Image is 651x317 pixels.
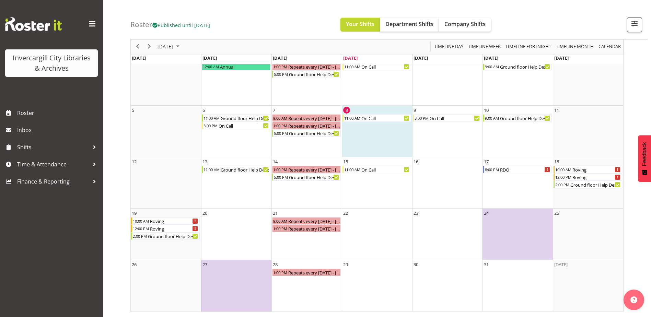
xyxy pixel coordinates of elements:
[132,261,137,268] div: 26
[288,269,340,276] div: Repeats every [DATE] - [PERSON_NAME]
[553,54,623,106] td: Saturday, October 4, 2025
[131,217,200,225] div: Roving Begin From Sunday, October 19, 2025 at 10:00:00 AM GMT+13:00 Ends At Sunday, October 19, 2...
[414,210,418,216] div: 23
[143,39,155,54] div: next period
[414,107,416,114] div: 9
[342,106,412,157] td: Wednesday, October 8, 2025
[272,269,288,276] div: 1:00 PM
[272,166,341,173] div: Repeats every tuesday - Joanne Forbes Begin From Tuesday, October 14, 2025 at 1:00:00 PM GMT+13:0...
[272,115,288,121] div: 9:00 AM
[17,159,89,169] span: Time & Attendance
[555,43,594,51] span: Timeline Month
[202,166,270,173] div: Ground floor Help Desk Begin From Monday, October 13, 2025 at 11:00:00 AM GMT+13:00 Ends At Monda...
[273,130,288,137] div: 5:00 PM
[202,55,217,61] span: [DATE]
[273,55,287,61] span: [DATE]
[272,114,341,122] div: Repeats every tuesday - Joanne Forbes Begin From Tuesday, October 7, 2025 at 9:00:00 AM GMT+13:00...
[271,106,342,157] td: Tuesday, October 7, 2025
[484,107,489,114] div: 10
[272,269,341,276] div: Repeats every tuesday - Joanne Forbes Begin From Tuesday, October 28, 2025 at 1:00:00 PM GMT+13:0...
[554,210,559,216] div: 25
[484,55,498,61] span: [DATE]
[554,158,559,165] div: 18
[344,166,361,173] div: 11:00 AM
[412,106,483,157] td: Thursday, October 9, 2025
[414,115,429,121] div: 3:00 PM
[553,157,623,209] td: Saturday, October 18, 2025
[504,43,553,51] button: Fortnight
[343,55,358,61] span: [DATE]
[202,114,270,122] div: Ground floor Help Desk Begin From Monday, October 6, 2025 at 11:00:00 AM GMT+13:00 Ends At Monday...
[570,181,622,188] div: Ground floor Help Desk
[433,43,464,51] span: Timeline Day
[272,129,341,137] div: Ground floor Help Desk Begin From Tuesday, October 7, 2025 at 5:00:00 PM GMT+13:00 Ends At Tuesda...
[201,157,271,209] td: Monday, October 13, 2025
[201,54,271,106] td: Monday, September 29, 2025
[131,54,623,312] table: of October 2025
[157,43,174,51] span: [DATE]
[288,63,340,70] div: Repeats every [DATE] - [PERSON_NAME]
[147,233,199,239] div: Ground floor Help Desk
[17,125,100,135] span: Inbox
[132,55,146,61] span: [DATE]
[429,115,481,121] div: On Call
[17,142,89,152] span: Shifts
[499,63,551,70] div: Ground floor Help Desk
[361,115,411,121] div: On Call
[131,106,201,157] td: Sunday, October 5, 2025
[202,107,205,114] div: 6
[554,173,622,181] div: Roving Begin From Saturday, October 18, 2025 at 12:00:00 PM GMT+13:00 Ends At Saturday, October 1...
[553,209,623,260] td: Saturday, October 25, 2025
[554,166,622,173] div: Roving Begin From Saturday, October 18, 2025 at 10:00:00 AM GMT+13:00 Ends At Saturday, October 1...
[220,115,270,121] div: Ground floor Help Desk
[572,174,622,180] div: Roving
[342,166,411,173] div: On Call Begin From Wednesday, October 15, 2025 at 11:00:00 AM GMT+13:00 Ends At Wednesday, Octobe...
[130,21,210,28] h4: Roster
[627,17,642,32] button: Filter Shifts
[344,63,361,70] div: 11:00 AM
[272,217,341,225] div: Repeats every tuesday - Joanne Forbes Begin From Tuesday, October 21, 2025 at 9:00:00 AM GMT+13:0...
[145,43,154,51] button: Next
[273,261,278,268] div: 28
[484,166,499,173] div: 8:00 PM
[412,209,483,260] td: Thursday, October 23, 2025
[385,20,433,28] span: Department Shifts
[343,107,350,114] div: 8
[444,20,486,28] span: Company Shifts
[553,106,623,157] td: Saturday, October 11, 2025
[132,210,137,216] div: 19
[439,18,491,32] button: Company Shifts
[288,174,340,180] div: Ground floor Help Desk
[272,63,341,70] div: Repeats every tuesday - Joanne Forbes Begin From Tuesday, September 30, 2025 at 1:00:00 PM GMT+13...
[203,122,218,129] div: 3:00 PM
[272,63,288,70] div: 1:00 PM
[155,39,184,54] div: October 2025
[342,63,411,70] div: On Call Begin From Wednesday, October 1, 2025 at 11:00:00 AM GMT+13:00 Ends At Wednesday, October...
[414,261,418,268] div: 30
[361,63,411,70] div: On Call
[131,260,201,312] td: Sunday, October 26, 2025
[483,157,553,209] td: Friday, October 17, 2025
[201,260,271,312] td: Monday, October 27, 2025
[271,260,342,312] td: Tuesday, October 28, 2025
[343,261,348,268] div: 29
[483,166,552,173] div: RDO Begin From Friday, October 17, 2025 at 8:00:00 PM GMT+13:00 Ends At Friday, October 17, 2025 ...
[201,209,271,260] td: Monday, October 20, 2025
[219,63,270,70] div: Annual
[132,233,147,239] div: 2:00 PM
[344,115,361,121] div: 11:00 AM
[273,107,275,114] div: 7
[156,43,183,51] button: October 2025
[342,157,412,209] td: Wednesday, October 15, 2025
[273,71,288,78] div: 5:00 PM
[554,107,559,114] div: 11
[288,218,340,224] div: Repeats every [DATE] - [PERSON_NAME]
[433,43,465,51] button: Timeline Day
[273,174,288,180] div: 5:00 PM
[484,210,489,216] div: 24
[203,115,220,121] div: 11:00 AM
[202,122,270,129] div: On Call Begin From Monday, October 6, 2025 at 3:00:00 PM GMT+13:00 Ends At Monday, October 6, 202...
[346,20,374,28] span: Your Shifts
[467,43,502,51] button: Timeline Week
[130,28,624,312] div: of October 2025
